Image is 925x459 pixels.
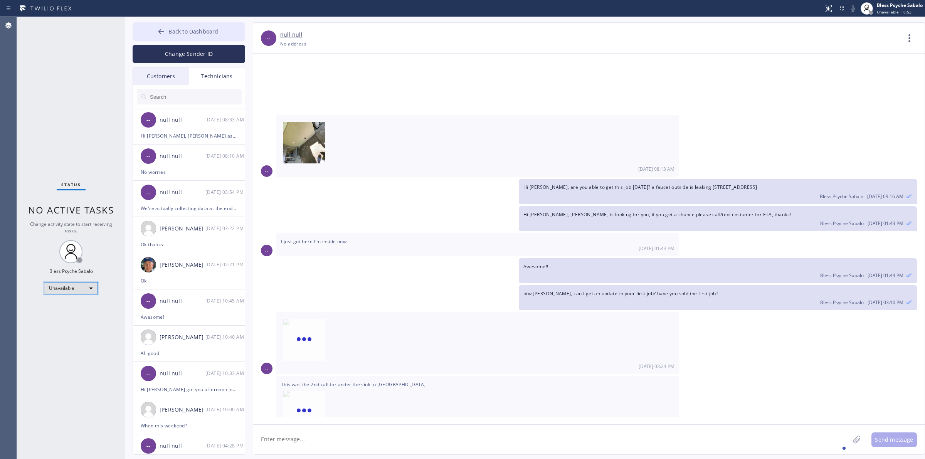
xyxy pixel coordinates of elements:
[265,167,269,176] span: --
[141,349,237,358] div: All good
[205,441,246,450] div: 08/06/2025 9:28 AM
[205,405,246,414] div: 08/11/2025 9:00 AM
[877,9,912,15] span: Unavailable | 8:53
[141,276,237,285] div: Ok
[519,285,917,310] div: 08/08/2025 9:10 AM
[281,381,674,434] span: This was the 2nd call for under the sink in [GEOGRAPHIC_DATA]
[146,152,150,161] span: --
[523,290,718,297] span: btw [PERSON_NAME], can I get an update to your first job? have you sold the first job?
[265,364,269,373] span: --
[868,299,903,306] span: [DATE] 03:10 PM
[49,268,93,274] div: Bless Psyche Sabalo
[160,188,205,197] div: null null
[283,122,330,163] img: MEbdc999e395ea46b48d84af9b34fad2d4
[146,297,150,306] span: --
[519,258,917,283] div: 08/08/2025 9:44 AM
[160,369,205,378] div: null null
[820,193,863,200] span: Bless Psyche Sabalo
[205,224,246,233] div: 08/11/2025 9:22 AM
[523,184,757,190] span: Hi [PERSON_NAME], are you able to get this job [DATE]? a faucet outside is leaking [STREET_ADDRESS]
[141,240,237,249] div: Ok thanks
[523,211,791,218] span: Hi [PERSON_NAME], [PERSON_NAME] is looking for you, if you get a chance please call/text costumer...
[160,297,205,306] div: null null
[280,30,303,39] a: null null
[265,246,269,255] span: --
[871,432,917,447] button: Send message
[267,34,271,43] span: --
[276,376,679,446] div: 08/08/2025 9:30 AM
[276,233,679,256] div: 08/08/2025 9:43 AM
[523,263,548,270] span: Awesome!!
[160,442,205,451] div: null null
[877,2,923,8] div: Bless Psyche Sabalo
[141,421,237,430] div: When this weekend?
[281,238,346,245] span: I just got here I'm inside now
[146,369,150,378] span: --
[141,330,156,345] img: user.png
[868,272,903,279] span: [DATE] 01:44 PM
[639,245,674,252] span: [DATE] 01:43 PM
[205,188,246,197] div: 08/11/2025 9:54 AM
[205,296,246,305] div: 08/11/2025 9:45 AM
[133,45,245,63] button: Change Sender ID
[141,168,237,177] div: No worries
[44,282,98,294] div: Unavailable
[867,193,903,200] span: [DATE] 09:16 AM
[160,116,205,124] div: null null
[848,3,858,14] button: Mute
[141,204,237,213] div: We're actually collecting data at the end of the day to report with [PERSON_NAME]
[141,131,237,140] div: Hi [PERSON_NAME], [PERSON_NAME] ask me when are you able to send the photos and estimate?
[168,28,218,35] span: Back to Dashboard
[146,442,150,451] span: --
[519,206,917,231] div: 08/08/2025 9:43 AM
[160,224,205,233] div: [PERSON_NAME]
[141,313,237,321] div: Awesome!
[276,115,679,177] div: 08/08/2025 9:13 AM
[160,333,205,342] div: [PERSON_NAME]
[638,166,674,172] span: [DATE] 08:13 AM
[820,299,864,306] span: Bless Psyche Sabalo
[160,405,205,414] div: [PERSON_NAME]
[146,188,150,197] span: --
[141,257,156,272] img: eb1005bbae17aab9b5e109a2067821b9.jpg
[820,220,864,227] span: Bless Psyche Sabalo
[205,151,246,160] div: 08/12/2025 9:10 AM
[519,179,917,204] div: 08/08/2025 9:16 AM
[868,220,903,227] span: [DATE] 01:43 PM
[141,385,237,394] div: Hi [PERSON_NAME] got you afternoon job: 2-5, $99, Standard WH, smoke is coming out, 6-8 months, n...
[205,115,246,124] div: 08/12/2025 9:33 AM
[276,312,679,374] div: 08/08/2025 9:24 AM
[133,22,245,41] button: Back to Dashboard
[160,152,205,161] div: null null
[141,221,156,236] img: user.png
[61,182,81,187] span: Status
[820,272,864,279] span: Bless Psyche Sabalo
[205,260,246,269] div: 08/11/2025 9:21 AM
[133,67,189,85] div: Customers
[280,39,306,48] div: No address
[149,89,242,104] input: Search
[160,261,205,269] div: [PERSON_NAME]
[141,402,156,417] img: user.png
[146,116,150,124] span: --
[639,363,674,370] span: [DATE] 03:24 PM
[28,203,114,216] span: No active tasks
[205,333,246,341] div: 08/11/2025 9:40 AM
[205,369,246,378] div: 08/11/2025 9:33 AM
[30,221,112,234] span: Change activity state to start receiving tasks.
[189,67,245,85] div: Technicians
